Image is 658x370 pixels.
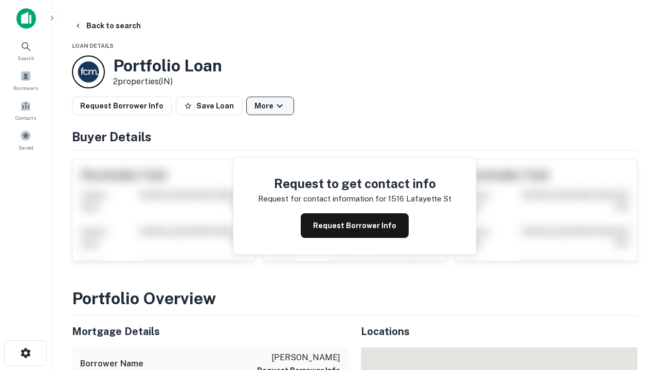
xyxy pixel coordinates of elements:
p: Request for contact information for [258,193,386,205]
button: Request Borrower Info [72,97,172,115]
span: Saved [19,143,33,152]
a: Saved [3,126,48,154]
h5: Mortgage Details [72,324,349,339]
a: Contacts [3,96,48,124]
span: Borrowers [13,84,38,92]
button: Save Loan [176,97,242,115]
p: 1516 lafayette st [388,193,451,205]
button: Back to search [70,16,145,35]
h3: Portfolio Loan [113,56,222,76]
iframe: Chat Widget [607,288,658,337]
button: More [246,97,294,115]
span: Contacts [15,114,36,122]
a: Search [3,36,48,64]
img: capitalize-icon.png [16,8,36,29]
h6: Borrower Name [80,358,143,370]
a: Borrowers [3,66,48,94]
h5: Locations [361,324,637,339]
h3: Portfolio Overview [72,286,637,311]
p: 2 properties (IN) [113,76,222,88]
span: Search [17,54,34,62]
h4: Buyer Details [72,127,637,146]
p: [PERSON_NAME] [257,351,340,364]
button: Request Borrower Info [301,213,409,238]
span: Loan Details [72,43,114,49]
h4: Request to get contact info [258,174,451,193]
